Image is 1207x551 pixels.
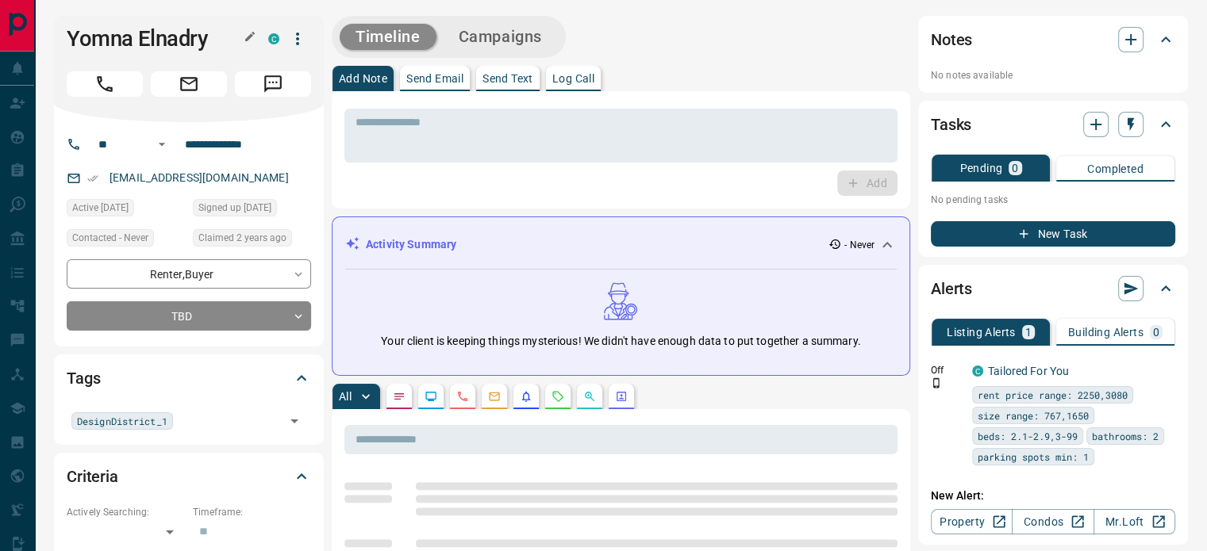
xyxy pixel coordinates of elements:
[988,365,1069,377] a: Tailored For You
[72,200,129,216] span: Active [DATE]
[406,73,463,84] p: Send Email
[67,26,244,52] h1: Yomna Elnadry
[193,229,311,251] div: Wed Aug 24 2022
[978,449,1089,465] span: parking spots min: 1
[583,390,596,403] svg: Opportunities
[283,410,306,432] button: Open
[456,390,469,403] svg: Calls
[425,390,437,403] svg: Lead Browsing Activity
[110,171,289,184] a: [EMAIL_ADDRESS][DOMAIN_NAME]
[67,505,185,519] p: Actively Searching:
[340,24,436,50] button: Timeline
[193,505,311,519] p: Timeframe:
[1153,327,1159,338] p: 0
[72,230,148,246] span: Contacted - Never
[87,173,98,184] svg: Email Verified
[978,408,1089,423] span: size range: 767,1650
[198,200,271,216] span: Signed up [DATE]
[1025,327,1032,338] p: 1
[931,363,963,377] p: Off
[978,428,1078,444] span: beds: 2.1-2.9,3-99
[978,387,1128,403] span: rent price range: 2250,3080
[339,73,387,84] p: Add Note
[67,259,311,289] div: Renter , Buyer
[67,71,143,97] span: Call
[520,390,532,403] svg: Listing Alerts
[482,73,533,84] p: Send Text
[151,71,227,97] span: Email
[552,73,594,84] p: Log Call
[345,230,897,259] div: Activity Summary- Never
[931,27,972,52] h2: Notes
[1012,163,1018,174] p: 0
[268,33,279,44] div: condos.ca
[947,327,1016,338] p: Listing Alerts
[67,457,311,496] div: Criteria
[931,276,972,301] h2: Alerts
[488,390,501,403] svg: Emails
[931,21,1175,59] div: Notes
[931,509,1013,534] a: Property
[1068,327,1144,338] p: Building Alerts
[381,333,860,350] p: Your client is keeping things mysterious! We didn't have enough data to put together a summary.
[393,390,406,403] svg: Notes
[552,390,564,403] svg: Requests
[366,236,456,253] p: Activity Summary
[615,390,628,403] svg: Agent Actions
[931,221,1175,247] button: New Task
[67,365,100,391] h2: Tags
[67,301,311,331] div: TBD
[443,24,558,50] button: Campaigns
[931,68,1175,82] p: No notes available
[1094,509,1175,534] a: Mr.Loft
[972,365,983,377] div: condos.ca
[67,359,311,397] div: Tags
[198,230,286,246] span: Claimed 2 years ago
[931,488,1175,504] p: New Alert:
[931,112,971,137] h2: Tasks
[77,413,167,429] span: DesignDistrict_1
[1012,509,1094,534] a: Condos
[931,377,942,388] svg: Push Notification Only
[235,71,311,97] span: Message
[931,105,1175,143] div: Tasks
[931,188,1175,212] p: No pending tasks
[959,163,1002,174] p: Pending
[1092,428,1159,444] span: bathrooms: 2
[193,199,311,221] div: Wed Aug 24 2022
[67,199,185,221] div: Thu Aug 25 2022
[67,464,118,489] h2: Criteria
[1087,163,1144,174] p: Completed
[931,270,1175,308] div: Alerts
[339,391,352,402] p: All
[844,238,874,252] p: - Never
[152,135,171,154] button: Open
